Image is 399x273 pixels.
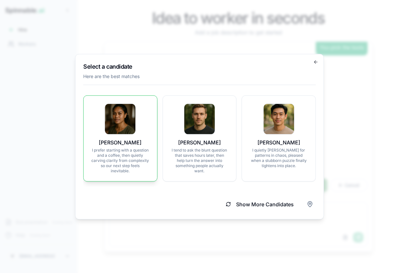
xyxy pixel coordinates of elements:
[264,104,294,134] img: Leon Truong
[91,138,149,146] p: [PERSON_NAME]
[91,147,149,173] p: I prefer starting with a question and a coffee, then quietly carving clarity from complexity so o...
[304,198,316,210] button: Filter by region
[83,73,316,79] p: Here are the best matches
[83,62,316,71] h2: Select a candidate
[105,104,135,134] img: Xena Walker
[250,138,308,146] p: [PERSON_NAME]
[171,138,229,146] p: [PERSON_NAME]
[171,147,229,173] p: I tend to ask the blunt question that saves hours later, then help turn the answer into something...
[184,104,215,134] img: Michael Shah
[250,147,308,168] p: I quietly [PERSON_NAME] for patterns in chaos, pleased when a stubborn puzzle finally tightens in...
[218,197,302,211] button: Show More Candidates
